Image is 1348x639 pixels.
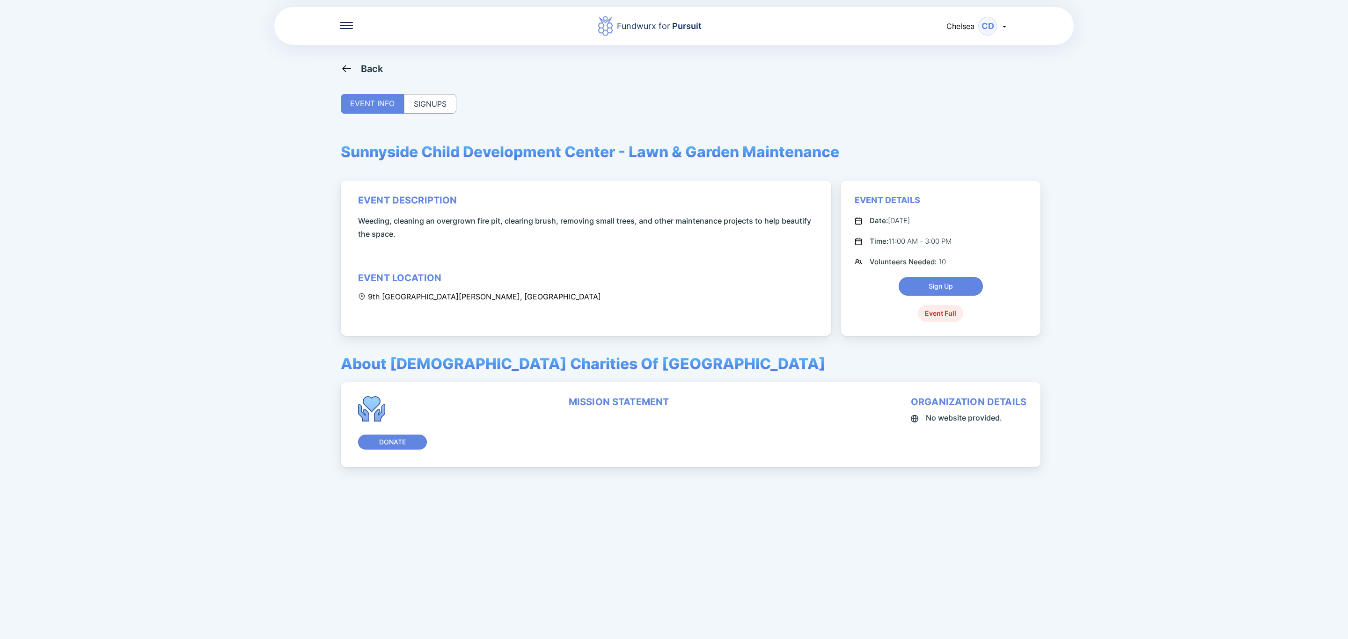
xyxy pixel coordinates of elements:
span: Weeding, cleaning an overgrown fire pit, clearing brush, removing small trees, and other maintena... [358,214,817,240]
div: mission statement [569,396,669,407]
div: EVENT INFO [341,94,404,114]
span: Chelsea [946,22,974,31]
div: Fundwurx for [617,20,702,33]
div: event location [358,272,441,283]
div: 10 [870,256,946,268]
span: No website provided. [926,411,1002,424]
div: Event Details [855,195,920,206]
button: Sign Up [899,277,983,296]
button: Donate [358,435,427,450]
div: organization details [911,396,1026,407]
div: [DATE] [870,215,910,226]
span: Date: [870,216,888,225]
span: Volunteers Needed: [870,257,938,266]
div: Event Full [918,305,963,322]
span: Sign Up [929,282,953,291]
div: SIGNUPS [404,94,456,114]
div: Back [361,63,383,74]
span: About [DEMOGRAPHIC_DATA] Charities Of [GEOGRAPHIC_DATA] [341,355,826,373]
span: Donate [379,437,406,447]
span: Pursuit [670,21,702,31]
span: Sunnyside Child Development Center - Lawn & Garden Maintenance [341,143,839,161]
div: 11:00 AM - 3:00 PM [870,236,952,247]
div: 9th [GEOGRAPHIC_DATA][PERSON_NAME], [GEOGRAPHIC_DATA] [358,292,601,301]
div: event description [358,195,457,206]
span: Time: [870,237,888,246]
div: CD [978,17,997,36]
